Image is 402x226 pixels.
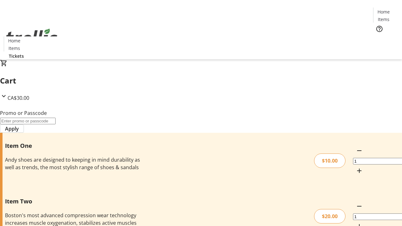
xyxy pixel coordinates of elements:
[378,16,389,23] span: Items
[4,22,60,53] img: Orient E2E Organization UZ4tP1Dm5l's Logo
[353,200,366,213] button: Decrement by one
[5,125,19,132] span: Apply
[373,16,394,23] a: Items
[373,8,394,15] a: Home
[353,164,366,177] button: Increment by one
[378,8,390,15] span: Home
[5,141,142,150] h3: Item One
[9,53,24,59] span: Tickets
[4,53,29,59] a: Tickets
[378,36,393,43] span: Tickets
[373,23,386,35] button: Help
[5,197,142,206] h3: Item Two
[5,156,142,171] div: Andy shoes are designed to keeping in mind durability as well as trends, the most stylish range o...
[8,37,20,44] span: Home
[4,37,24,44] a: Home
[373,36,398,43] a: Tickets
[314,153,345,168] div: $10.00
[4,45,24,51] a: Items
[314,209,345,223] div: $20.00
[353,144,366,157] button: Decrement by one
[8,94,29,101] span: CA$30.00
[8,45,20,51] span: Items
